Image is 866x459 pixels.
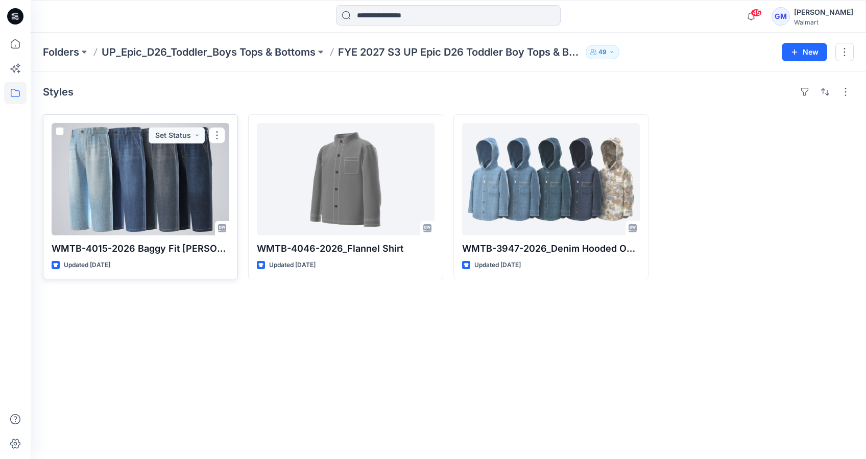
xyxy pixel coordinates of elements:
[338,45,582,59] p: FYE 2027 S3 UP Epic D26 Toddler Boy Tops & Bottoms
[257,241,435,256] p: WMTB-4046-2026_Flannel Shirt
[751,9,762,17] span: 45
[794,6,853,18] div: [PERSON_NAME]
[462,241,640,256] p: WMTB-3947-2026_Denim Hooded Overshirt
[782,43,827,61] button: New
[598,46,607,58] p: 49
[102,45,316,59] a: UP_Epic_D26_Toddler_Boys Tops & Bottoms
[586,45,619,59] button: 49
[257,123,435,235] a: WMTB-4046-2026_Flannel Shirt
[462,123,640,235] a: WMTB-3947-2026_Denim Hooded Overshirt
[52,123,229,235] a: WMTB-4015-2026 Baggy Fit Jean-Opt 1A
[52,241,229,256] p: WMTB-4015-2026 Baggy Fit [PERSON_NAME]-Opt 1A
[64,260,110,271] p: Updated [DATE]
[794,18,853,26] div: Walmart
[269,260,316,271] p: Updated [DATE]
[474,260,521,271] p: Updated [DATE]
[43,45,79,59] a: Folders
[43,86,74,98] h4: Styles
[772,7,790,26] div: GM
